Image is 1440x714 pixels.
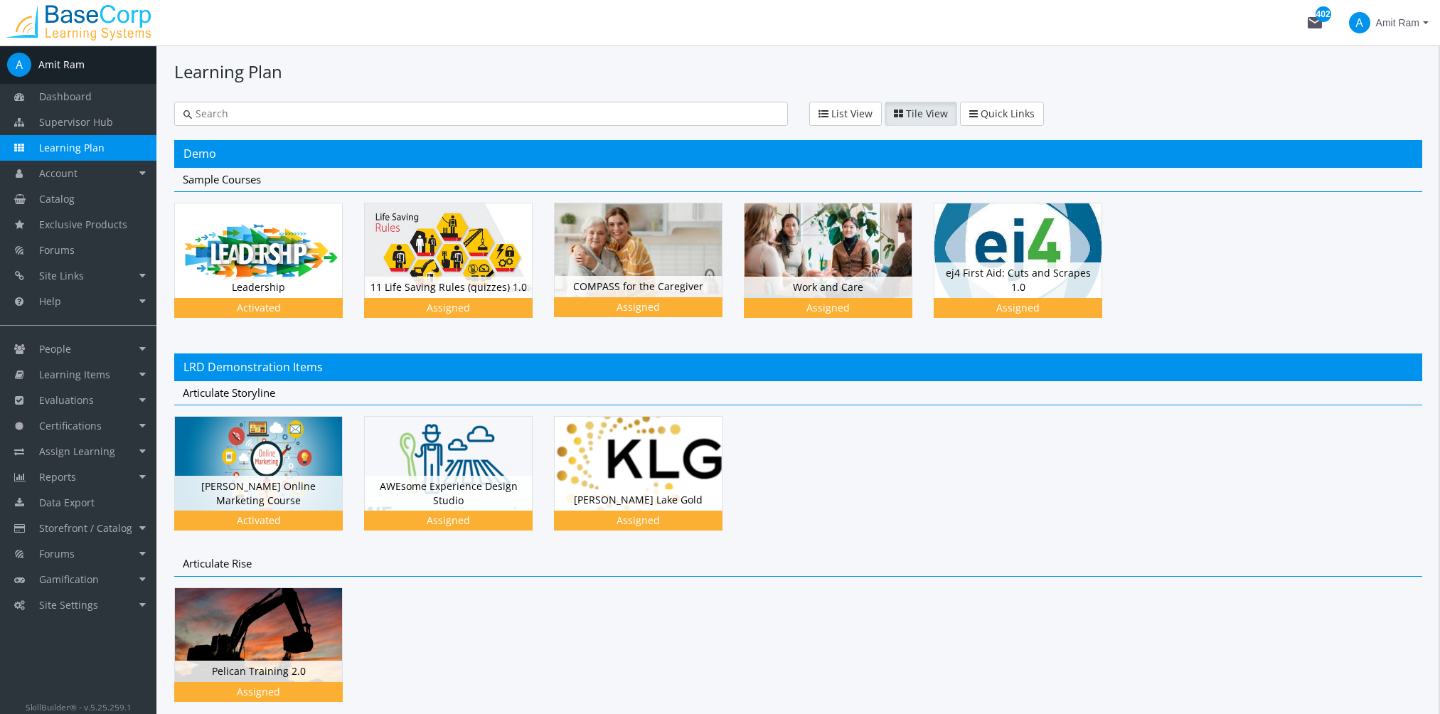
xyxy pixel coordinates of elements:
span: Supervisor Hub [39,115,113,129]
div: Assigned [557,513,720,528]
div: Activated [177,301,340,315]
div: Assigned [557,300,720,314]
span: Learning Plan [39,141,105,154]
span: Reports [39,470,76,484]
div: AWEsome Experience Design Studio [364,416,554,552]
div: Activated [177,513,340,528]
div: 11 Life Saving Rules (quizzes) 1.0 [364,203,554,339]
span: Quick Links [981,107,1035,120]
div: Assigned [367,301,530,315]
small: SkillBuilder® - v.5.25.259.1 [26,701,132,713]
span: Forums [39,547,75,560]
div: [PERSON_NAME] Lake Gold [554,416,744,552]
mat-icon: mail [1306,14,1323,31]
span: A [7,53,31,77]
div: Assigned [367,513,530,528]
div: Assigned [177,685,340,699]
span: Evaluations [39,393,94,407]
div: ej4 First Aid: Cuts and Scrapes 1.0 [934,262,1102,297]
div: Leadership [174,203,364,339]
span: People [39,342,71,356]
div: Pelican Training 2.0 [175,661,342,682]
span: Gamification [39,572,99,586]
div: Work and Care [744,203,934,339]
span: LRD Demonstration Items [183,359,323,375]
span: Certifications [39,419,102,432]
div: [PERSON_NAME] Online Marketing Course [175,476,342,511]
span: Sample Courses [183,172,261,186]
span: Articulate Storyline [183,385,275,400]
div: Amit Ram [38,58,85,72]
span: Articulate Rise [183,556,252,570]
input: Search [192,107,779,121]
div: Assigned [747,301,910,315]
div: [PERSON_NAME] Online Marketing Course [174,416,364,552]
span: Assign Learning [39,444,115,458]
span: A [1349,12,1370,33]
span: Site Links [39,269,84,282]
span: Catalog [39,192,75,206]
span: List View [831,107,873,120]
div: Assigned [937,301,1099,315]
div: Work and Care [745,277,912,298]
span: Learning Items [39,368,110,381]
span: Exclusive Products [39,218,127,231]
span: Forums [39,243,75,257]
span: Dashboard [39,90,92,103]
div: 11 Life Saving Rules (quizzes) 1.0 [365,277,532,298]
span: Help [39,294,61,308]
span: Data Export [39,496,95,509]
h1: Learning Plan [174,60,1422,84]
span: Account [39,166,78,180]
div: Leadership [175,277,342,298]
span: Tile View [906,107,948,120]
div: COMPASS for the Caregiver [555,276,722,297]
span: Amit Ram [1376,10,1419,36]
div: ej4 First Aid: Cuts and Scrapes 1.0 [934,203,1124,339]
div: AWEsome Experience Design Studio [365,476,532,511]
span: Demo [183,146,216,161]
div: COMPASS for the Caregiver [554,203,744,339]
span: Site Settings [39,598,98,612]
div: [PERSON_NAME] Lake Gold [555,489,722,511]
span: Storefront / Catalog [39,521,132,535]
